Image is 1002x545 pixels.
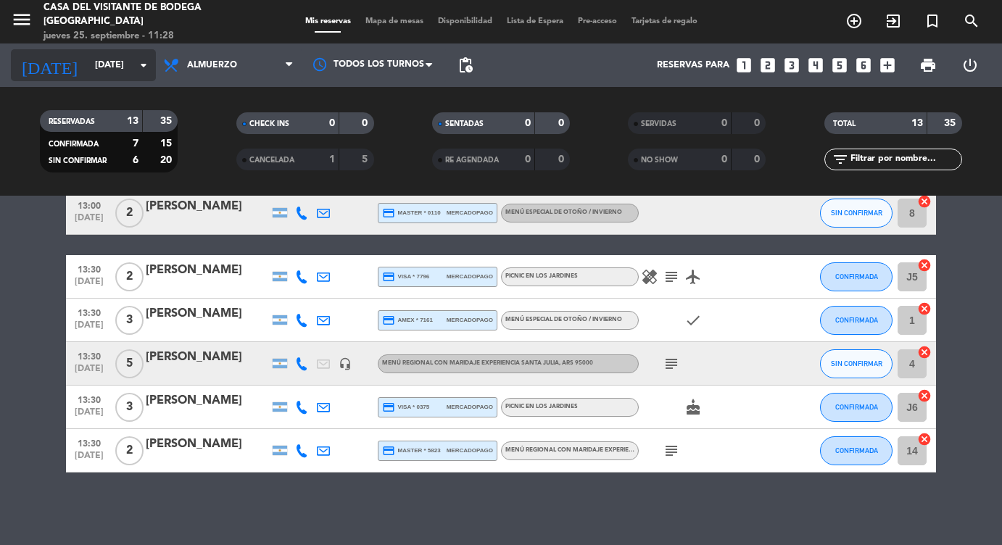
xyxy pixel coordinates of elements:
span: 13:30 [71,304,107,320]
input: Filtrar por nombre... [849,151,961,167]
div: LOG OUT [949,43,991,87]
div: [PERSON_NAME] [146,391,269,410]
i: looks_6 [854,56,873,75]
i: looks_4 [806,56,825,75]
span: Pre-acceso [571,17,624,25]
button: CONFIRMADA [820,436,893,465]
span: 2 [115,436,144,465]
span: , ARS 95000 [559,360,593,366]
i: turned_in_not [924,12,941,30]
span: Menú Regional con maridaje Experiencia Santa Julia [382,360,593,366]
button: CONFIRMADA [820,306,893,335]
span: mercadopago [447,315,493,325]
span: [DATE] [71,320,107,337]
span: 2 [115,199,144,228]
span: SIN CONFIRMAR [831,209,882,217]
button: CONFIRMADA [820,393,893,422]
i: exit_to_app [885,12,902,30]
span: SENTADAS [445,120,484,128]
span: print [919,57,937,74]
strong: 0 [525,154,531,165]
button: menu [11,9,33,36]
button: SIN CONFIRMAR [820,349,893,378]
span: NO SHOW [641,157,678,164]
strong: 35 [160,116,175,126]
div: [PERSON_NAME] [146,435,269,454]
span: 13:30 [71,347,107,364]
div: [PERSON_NAME] [146,261,269,280]
strong: 35 [944,118,958,128]
span: Menú especial de otoño / invierno [505,209,622,215]
span: CONFIRMADA [835,316,878,324]
i: looks_two [758,56,777,75]
span: SIN CONFIRMAR [49,157,107,165]
i: cancel [917,388,932,403]
i: credit_card [382,270,395,283]
span: Tarjetas de regalo [624,17,705,25]
span: Almuerzo [187,60,237,70]
i: airplanemode_active [684,268,702,286]
span: [DATE] [71,407,107,424]
i: cake [684,399,702,416]
span: mercadopago [447,208,493,217]
span: Menú especial de otoño / invierno [505,317,622,323]
button: SIN CONFIRMAR [820,199,893,228]
span: 13:30 [71,434,107,451]
strong: 15 [160,138,175,149]
span: 2 [115,262,144,291]
span: pending_actions [457,57,474,74]
i: credit_card [382,444,395,457]
span: Menú Regional con maridaje Experiencia Santa Julia [505,447,682,453]
strong: 20 [160,155,175,165]
div: [PERSON_NAME] [146,197,269,216]
i: add_box [878,56,897,75]
span: CONFIRMADA [49,141,99,148]
strong: 0 [362,118,370,128]
span: mercadopago [447,446,493,455]
i: credit_card [382,401,395,414]
span: mercadopago [447,402,493,412]
span: Mis reservas [298,17,358,25]
span: Lista de Espera [500,17,571,25]
strong: 13 [127,116,138,126]
span: master * 0110 [382,207,441,220]
i: credit_card [382,207,395,220]
span: Picnic en los Jardines [505,404,578,409]
strong: 0 [754,118,763,128]
i: looks_5 [830,56,849,75]
div: Casa del Visitante de Bodega [GEOGRAPHIC_DATA] [44,1,240,29]
strong: 0 [721,118,727,128]
span: [DATE] [71,364,107,380]
i: cancel [917,432,932,446]
strong: 0 [558,154,567,165]
i: search [963,12,980,30]
span: SERVIDAS [641,120,676,128]
i: filter_list [832,151,849,168]
span: TOTAL [833,120,856,128]
strong: 13 [911,118,923,128]
button: CONFIRMADA [820,262,893,291]
i: subject [663,355,680,373]
span: Reservas para [657,60,729,70]
strong: 0 [721,154,727,165]
i: cancel [917,194,932,209]
i: credit_card [382,314,395,327]
strong: 7 [133,138,138,149]
div: [PERSON_NAME] [146,348,269,367]
span: CHECK INS [249,120,289,128]
i: healing [641,268,658,286]
div: [PERSON_NAME] [146,304,269,323]
span: master * 5823 [382,444,441,457]
i: menu [11,9,33,30]
i: looks_one [734,56,753,75]
i: arrow_drop_down [135,57,152,74]
strong: 0 [525,118,531,128]
span: Picnic en los Jardines [505,273,578,279]
span: [DATE] [71,277,107,294]
strong: 0 [329,118,335,128]
div: jueves 25. septiembre - 11:28 [44,29,240,43]
span: Disponibilidad [431,17,500,25]
strong: 0 [558,118,567,128]
span: 5 [115,349,144,378]
i: add_circle_outline [845,12,863,30]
